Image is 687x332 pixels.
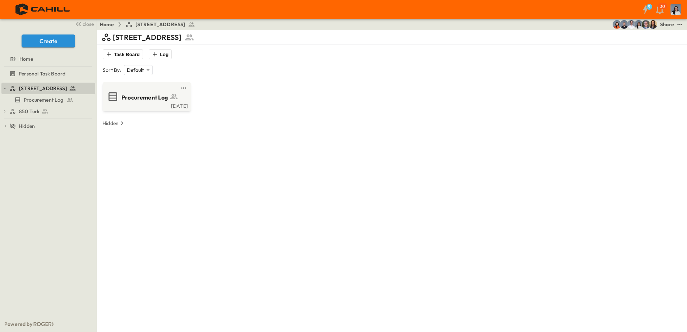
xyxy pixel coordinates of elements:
img: Jared Salin (jsalin@cahill-sf.com) [641,20,650,29]
span: Home [19,55,33,63]
img: Stephanie McNeill (smcneill@cahill-sf.com) [613,20,621,29]
a: Home [1,54,94,64]
a: Procurement Log [104,91,188,102]
span: Personal Task Board [19,70,65,77]
button: test [179,84,188,92]
span: Procurement Log [121,93,168,102]
p: Default [127,66,144,74]
img: Profile Picture [670,4,681,15]
a: [STREET_ADDRESS] [9,83,94,93]
img: Trevor Gifford (tgifford@cahill-sf.com) [620,20,628,29]
div: Personal Task Boardtest [1,68,95,79]
button: close [72,19,95,29]
div: Default [124,65,152,75]
button: Create [22,34,75,47]
span: close [83,20,94,28]
p: Hidden [102,120,119,127]
p: Sort By: [103,66,121,74]
button: 9 [638,3,653,16]
span: [STREET_ADDRESS] [19,85,67,92]
a: Home [100,21,114,28]
img: Mike Peterson (mpeterson@cahill-sf.com) [627,20,636,29]
button: Log [149,49,172,59]
span: [STREET_ADDRESS] [135,21,185,28]
span: 850 Turk [19,108,40,115]
button: Task Board [103,49,143,59]
img: Kim Bowen (kbowen@cahill-sf.com) [649,20,657,29]
div: [STREET_ADDRESS]test [1,83,95,94]
a: Personal Task Board [1,69,94,79]
p: [STREET_ADDRESS] [113,32,181,42]
div: Share [660,21,674,28]
a: [STREET_ADDRESS] [125,21,195,28]
p: 30 [660,4,665,9]
a: Procurement Log [1,95,94,105]
h6: 9 [648,4,650,10]
a: [DATE] [104,102,188,108]
a: 850 Turk [9,106,94,116]
button: Hidden [100,118,129,128]
span: Procurement Log [24,96,64,103]
div: Procurement Logtest [1,94,95,106]
img: Cindy De Leon (cdeleon@cahill-sf.com) [634,20,643,29]
nav: breadcrumbs [100,21,199,28]
button: test [676,20,684,29]
img: 4f72bfc4efa7236828875bac24094a5ddb05241e32d018417354e964050affa1.png [9,2,78,17]
span: Hidden [19,123,35,130]
div: 850 Turktest [1,106,95,117]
